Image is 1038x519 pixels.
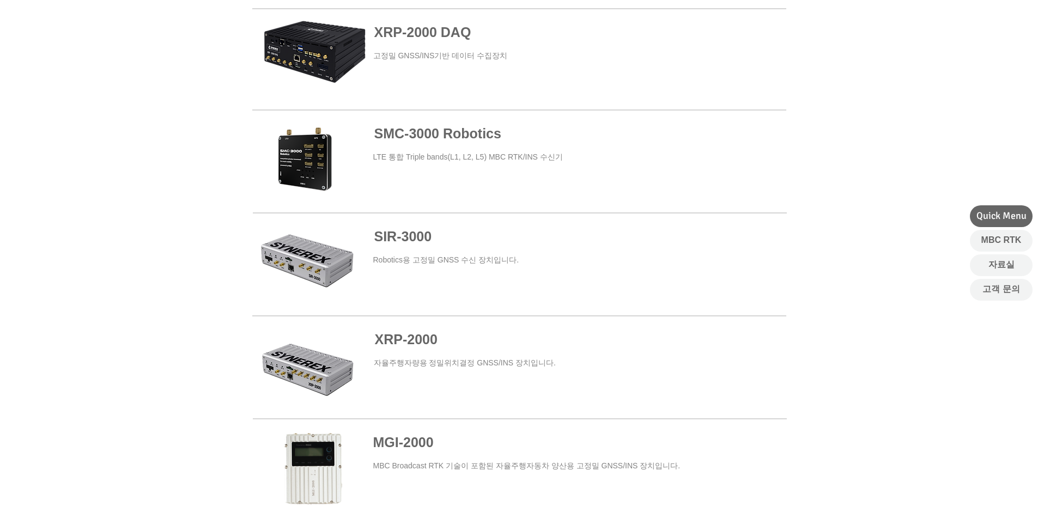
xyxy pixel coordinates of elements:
[836,176,1038,519] iframe: Wix Chat
[375,332,438,347] a: XRP-2000
[374,126,501,141] a: SMC-3000 Robotics
[375,332,415,347] span: XRP-2
[374,358,556,367] a: 자율주행자량용 정밀위치결정 GNSS/INS 장치입니다.
[374,229,432,244] a: SIR-3000
[373,255,519,264] a: Robotics용 고정밀 GNSS 수신 장치입니다.
[373,152,563,161] a: LTE 통합 Triple bands(L1, L2, L5) MBC RTK/INS 수신기
[415,332,438,347] span: 000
